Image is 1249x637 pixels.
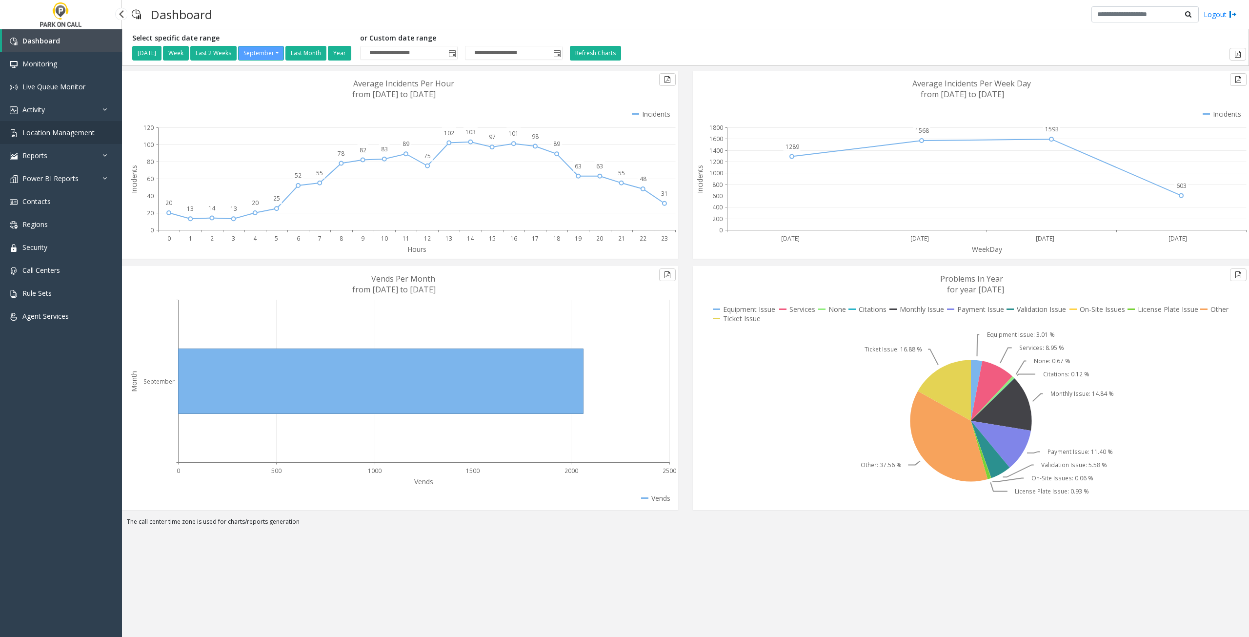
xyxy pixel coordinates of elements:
[10,152,18,160] img: 'icon'
[129,371,139,392] text: Month
[10,175,18,183] img: 'icon'
[22,82,85,91] span: Live Queue Monitor
[22,311,69,321] span: Agent Services
[1031,474,1093,482] text: On-Site Issues: 0.06 %
[508,129,519,138] text: 101
[987,330,1055,339] text: Equipment Issue: 3.01 %
[912,78,1031,89] text: Average Incidents Per Week Day
[210,234,214,243] text: 2
[10,290,18,298] img: 'icon'
[553,234,560,243] text: 18
[147,175,154,183] text: 60
[564,467,578,475] text: 2000
[712,215,723,223] text: 200
[22,36,60,45] span: Dashboard
[1036,234,1054,243] text: [DATE]
[575,162,582,170] text: 63
[271,467,282,475] text: 500
[338,149,344,158] text: 78
[781,234,800,243] text: [DATE]
[465,128,476,136] text: 103
[712,192,723,200] text: 600
[659,73,676,86] button: Export to pdf
[352,284,436,295] text: from [DATE] to [DATE]
[1041,461,1107,469] text: Validation Issue: 5.58 %
[22,243,47,252] span: Security
[295,171,302,180] text: 52
[297,234,300,243] text: 6
[640,234,646,243] text: 22
[424,234,431,243] text: 12
[147,209,154,217] text: 20
[709,169,723,177] text: 1000
[1204,9,1237,20] a: Logout
[403,234,409,243] text: 11
[143,123,154,132] text: 120
[940,273,1003,284] text: Problems In Year
[10,244,18,252] img: 'icon'
[10,38,18,45] img: 'icon'
[489,133,496,141] text: 97
[596,162,603,170] text: 63
[532,132,539,141] text: 98
[318,234,322,243] text: 7
[719,226,723,234] text: 0
[1230,73,1247,86] button: Export to pdf
[910,234,929,243] text: [DATE]
[712,203,723,211] text: 400
[445,234,452,243] text: 13
[10,106,18,114] img: 'icon'
[143,377,175,386] text: September
[361,234,364,243] text: 9
[22,220,48,229] span: Regions
[1050,390,1114,398] text: Monthly Issue: 14.84 %
[352,89,436,100] text: from [DATE] to [DATE]
[208,204,216,212] text: 14
[10,129,18,137] img: 'icon'
[10,83,18,91] img: 'icon'
[661,189,668,198] text: 31
[273,194,280,203] text: 25
[22,59,57,68] span: Monitoring
[1019,344,1064,352] text: Services: 8.95 %
[230,205,237,213] text: 13
[414,477,433,486] text: Vends
[467,234,474,243] text: 14
[285,46,326,61] button: Last Month
[132,34,353,42] h5: Select specific date range
[381,145,388,153] text: 83
[10,221,18,229] img: 'icon'
[861,461,902,469] text: Other: 37.56 %
[10,267,18,275] img: 'icon'
[709,146,723,155] text: 1400
[659,268,676,281] button: Export to pdf
[489,234,496,243] text: 15
[232,234,235,243] text: 3
[532,234,539,243] text: 17
[424,152,431,160] text: 75
[316,169,323,177] text: 55
[510,234,517,243] text: 16
[167,234,171,243] text: 0
[1229,9,1237,20] img: logout
[709,158,723,166] text: 1200
[661,234,668,243] text: 23
[368,467,382,475] text: 1000
[551,46,562,60] span: Toggle popup
[10,313,18,321] img: 'icon'
[1168,234,1187,243] text: [DATE]
[695,165,705,193] text: Incidents
[187,205,194,213] text: 13
[466,467,480,475] text: 1500
[570,46,621,61] button: Refresh Charts
[444,129,454,137] text: 102
[921,89,1004,100] text: from [DATE] to [DATE]
[22,128,95,137] span: Location Management
[972,245,1003,254] text: WeekDay
[122,517,1249,531] div: The call center time zone is used for charts/reports generation
[275,234,278,243] text: 5
[1034,357,1070,365] text: None: 0.67 %
[177,467,180,475] text: 0
[189,234,192,243] text: 1
[1176,182,1187,190] text: 603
